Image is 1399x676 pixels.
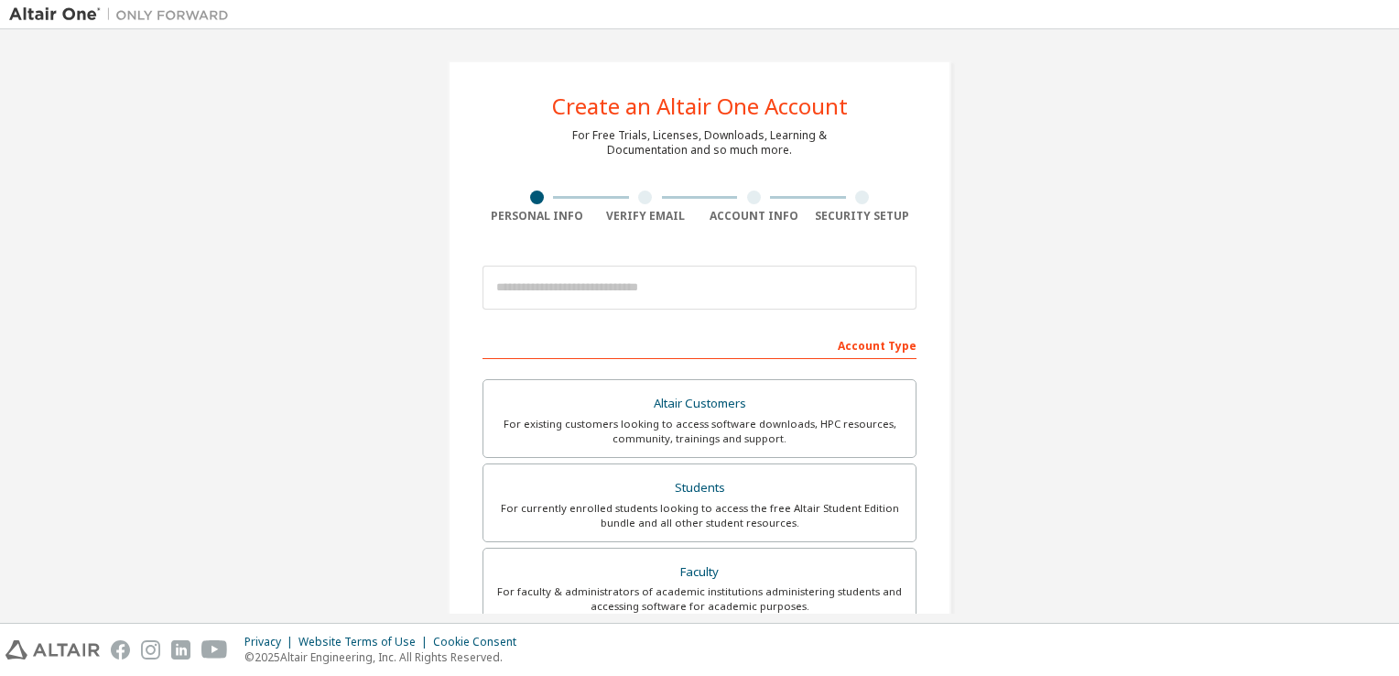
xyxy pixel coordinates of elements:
[591,209,700,224] div: Verify Email
[433,635,527,649] div: Cookie Consent
[5,640,100,660] img: altair_logo.svg
[552,95,848,117] div: Create an Altair One Account
[494,475,905,501] div: Students
[494,417,905,446] div: For existing customers looking to access software downloads, HPC resources, community, trainings ...
[483,330,916,359] div: Account Type
[171,640,190,660] img: linkedin.svg
[244,635,298,649] div: Privacy
[494,391,905,417] div: Altair Customers
[483,209,591,224] div: Personal Info
[111,640,130,660] img: facebook.svg
[494,560,905,585] div: Faculty
[201,640,228,660] img: youtube.svg
[494,501,905,530] div: For currently enrolled students looking to access the free Altair Student Edition bundle and all ...
[699,209,808,224] div: Account Info
[244,649,527,665] p: © 2025 Altair Engineering, Inc. All Rights Reserved.
[808,209,917,224] div: Security Setup
[572,128,827,158] div: For Free Trials, Licenses, Downloads, Learning & Documentation and so much more.
[9,5,238,24] img: Altair One
[141,640,160,660] img: instagram.svg
[494,584,905,614] div: For faculty & administrators of academic institutions administering students and accessing softwa...
[298,635,433,649] div: Website Terms of Use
